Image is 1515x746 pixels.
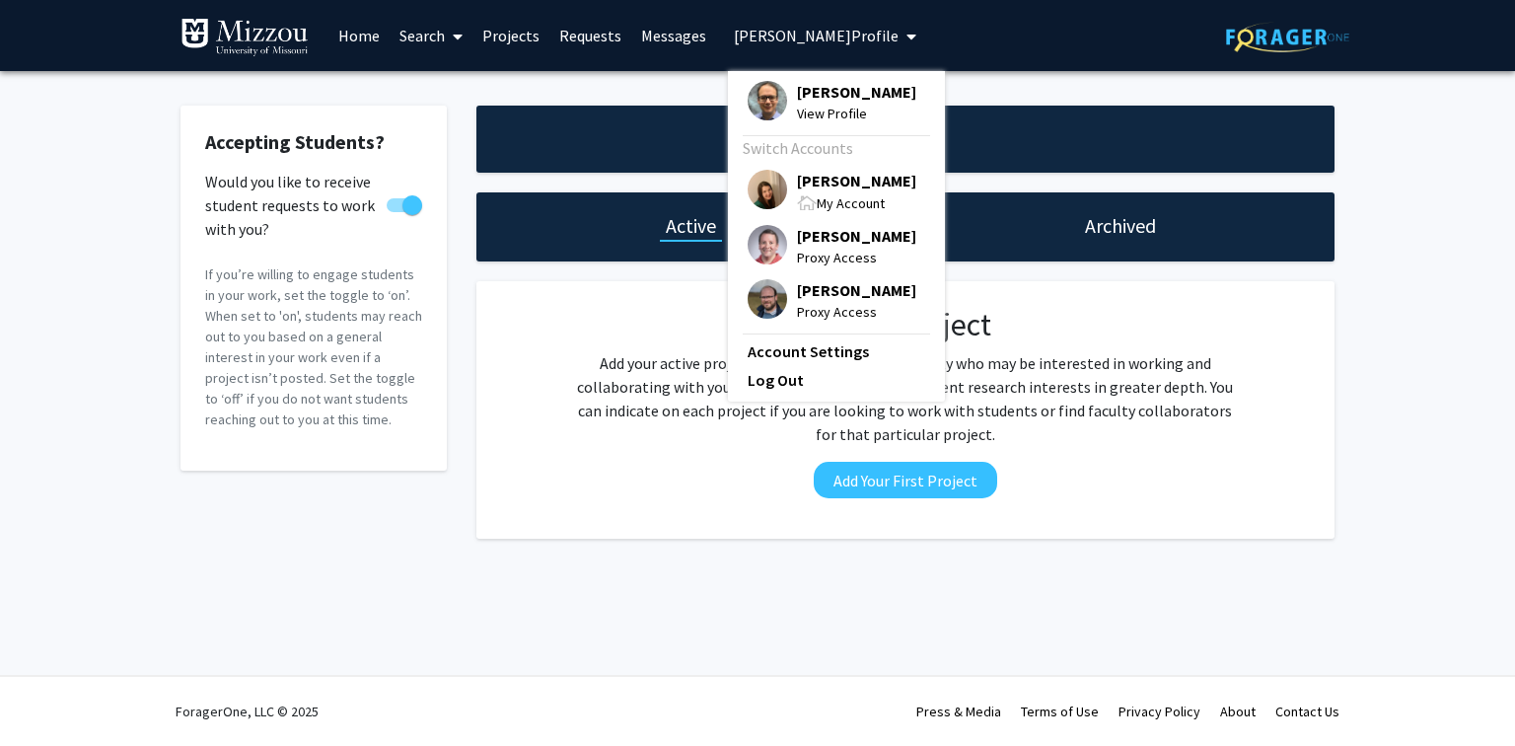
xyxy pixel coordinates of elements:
[390,1,472,70] a: Search
[814,462,997,498] button: Add Your First Project
[472,1,549,70] a: Projects
[1275,703,1339,720] a: Contact Us
[748,279,787,319] img: Profile Picture
[1021,703,1099,720] a: Terms of Use
[748,170,916,214] div: Profile Picture[PERSON_NAME]My Account
[916,703,1001,720] a: Press & Media
[1226,22,1349,52] img: ForagerOne Logo
[205,264,422,430] p: If you’re willing to engage students in your work, set the toggle to ‘on’. When set to 'on', stud...
[748,225,916,268] div: Profile Picture[PERSON_NAME]Proxy Access
[1118,703,1200,720] a: Privacy Policy
[1220,703,1256,720] a: About
[666,212,716,240] h1: Active
[797,301,916,323] span: Proxy Access
[748,81,787,120] img: Profile Picture
[748,368,925,392] a: Log Out
[817,194,885,212] span: My Account
[748,339,925,363] a: Account Settings
[1085,212,1156,240] h1: Archived
[205,130,422,154] h2: Accepting Students?
[748,225,787,264] img: Profile Picture
[571,351,1240,446] p: Add your active projects so that students and faculty who may be interested in working and collab...
[631,1,716,70] a: Messages
[797,81,916,103] span: [PERSON_NAME]
[571,306,1240,343] h2: Add a project
[797,170,916,191] span: [PERSON_NAME]
[797,247,916,268] span: Proxy Access
[328,1,390,70] a: Home
[743,136,925,160] div: Switch Accounts
[15,657,84,731] iframe: Chat
[176,677,319,746] div: ForagerOne, LLC © 2025
[748,170,787,209] img: Profile Picture
[205,170,379,241] span: Would you like to receive student requests to work with you?
[797,279,916,301] span: [PERSON_NAME]
[748,279,916,323] div: Profile Picture[PERSON_NAME]Proxy Access
[549,1,631,70] a: Requests
[180,18,309,57] img: University of Missouri Logo
[797,103,916,124] span: View Profile
[797,225,916,247] span: [PERSON_NAME]
[734,26,899,45] span: [PERSON_NAME] Profile
[748,81,916,124] div: Profile Picture[PERSON_NAME]View Profile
